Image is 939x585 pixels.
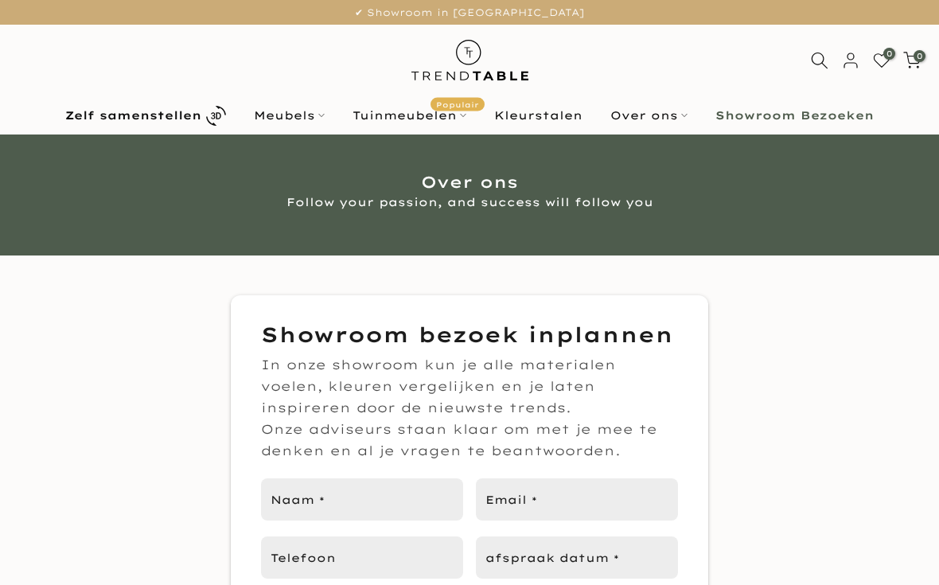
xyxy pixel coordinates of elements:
[52,102,240,130] a: Zelf samenstellen
[261,319,678,350] h3: Showroom bezoek inplannen
[715,110,874,121] b: Showroom Bezoeken
[481,106,597,125] a: Kleurstalen
[903,52,921,69] a: 0
[2,504,81,583] iframe: toggle-frame
[240,106,339,125] a: Meubels
[12,174,927,190] h1: Over ons
[339,106,481,125] a: TuinmeubelenPopulair
[883,48,895,60] span: 0
[702,106,888,125] a: Showroom Bezoeken
[261,419,678,462] p: Onze adviseurs staan klaar om met je mee te denken en al je vragen te beantwoorden.
[171,193,768,212] p: Follow your passion, and success will follow you
[873,52,890,69] a: 0
[65,110,201,121] b: Zelf samenstellen
[597,106,702,125] a: Over ons
[431,98,485,111] span: Populair
[914,50,925,62] span: 0
[400,25,540,96] img: trend-table
[20,4,919,21] p: ✔ Showroom in [GEOGRAPHIC_DATA]
[261,354,678,419] p: In onze showroom kun je alle materialen voelen, kleuren vergelijken en je laten inspireren door d...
